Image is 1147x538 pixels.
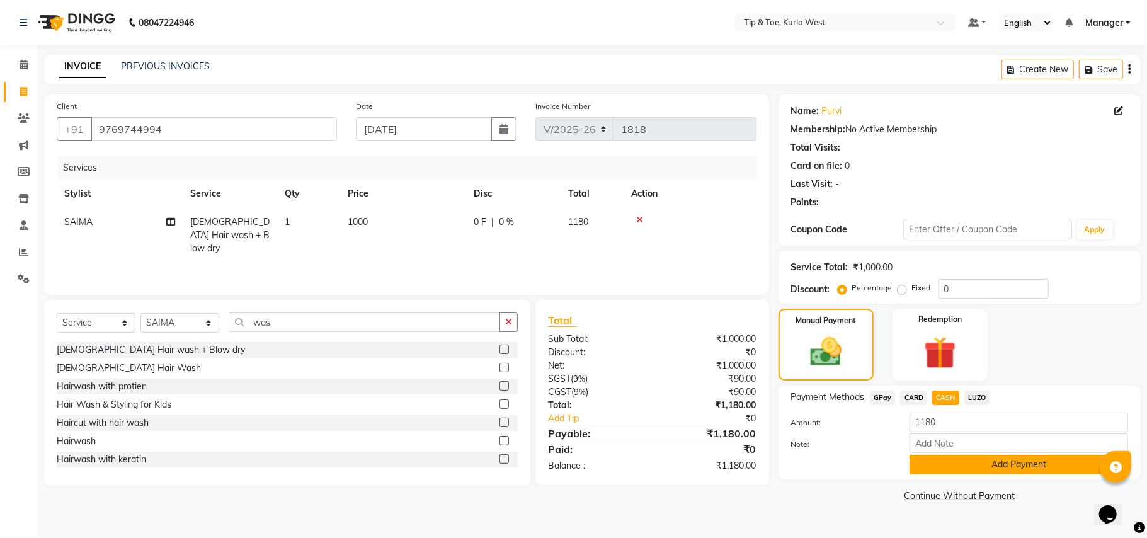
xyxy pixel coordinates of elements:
[791,261,848,274] div: Service Total:
[535,101,590,112] label: Invoice Number
[910,455,1128,474] button: Add Payment
[64,216,93,227] span: SAIMA
[539,372,652,386] div: ( )
[499,215,514,229] span: 0 %
[356,101,373,112] label: Date
[652,333,765,346] div: ₹1,000.00
[652,399,765,412] div: ₹1,180.00
[57,180,183,208] th: Stylist
[539,346,652,359] div: Discount:
[57,453,146,466] div: Hairwash with keratin
[652,386,765,399] div: ₹90.00
[791,196,819,209] div: Points:
[539,442,652,457] div: Paid:
[791,159,843,173] div: Card on file:
[918,314,962,325] label: Redemption
[853,261,893,274] div: ₹1,000.00
[652,372,765,386] div: ₹90.00
[568,216,588,227] span: 1180
[801,334,851,370] img: _cash.svg
[57,435,96,448] div: Hairwash
[910,433,1128,453] input: Add Note
[573,374,585,384] span: 9%
[1077,220,1113,239] button: Apply
[574,387,586,397] span: 9%
[58,156,766,180] div: Services
[348,216,368,227] span: 1000
[822,105,842,118] a: Purvi
[1001,60,1074,79] button: Create New
[57,343,245,357] div: [DEMOGRAPHIC_DATA] Hair wash + Blow dry
[900,391,927,405] span: CARD
[539,333,652,346] div: Sub Total:
[57,398,171,411] div: Hair Wash & Styling for Kids
[845,159,850,173] div: 0
[852,282,893,294] label: Percentage
[903,220,1072,239] input: Enter Offer / Coupon Code
[1094,488,1134,525] iframe: chat widget
[782,438,900,450] label: Note:
[1079,60,1123,79] button: Save
[914,333,966,373] img: _gift.svg
[548,373,571,384] span: SGST
[340,180,466,208] th: Price
[796,315,856,326] label: Manual Payment
[910,413,1128,432] input: Amount
[870,391,896,405] span: GPay
[791,283,830,296] div: Discount:
[791,123,846,136] div: Membership:
[139,5,194,40] b: 08047224946
[59,55,106,78] a: INVOICE
[1085,16,1123,30] span: Manager
[539,399,652,412] div: Total:
[277,180,340,208] th: Qty
[791,123,1128,136] div: No Active Membership
[652,426,765,441] div: ₹1,180.00
[57,117,92,141] button: +91
[964,391,990,405] span: LUZO
[539,359,652,372] div: Net:
[285,216,290,227] span: 1
[57,416,149,430] div: Haircut with hair wash
[561,180,624,208] th: Total
[539,386,652,399] div: ( )
[791,105,819,118] div: Name:
[548,314,577,327] span: Total
[57,362,201,375] div: [DEMOGRAPHIC_DATA] Hair Wash
[57,380,147,393] div: Hairwash with protien
[491,215,494,229] span: |
[912,282,931,294] label: Fixed
[121,60,210,72] a: PREVIOUS INVOICES
[539,412,671,425] a: Add Tip
[466,180,561,208] th: Disc
[791,178,833,191] div: Last Visit:
[671,412,765,425] div: ₹0
[791,391,865,404] span: Payment Methods
[791,141,841,154] div: Total Visits:
[190,216,270,254] span: [DEMOGRAPHIC_DATA] Hair wash + Blow dry
[183,180,277,208] th: Service
[539,459,652,472] div: Balance :
[652,346,765,359] div: ₹0
[791,223,903,236] div: Coupon Code
[652,442,765,457] div: ₹0
[91,117,337,141] input: Search by Name/Mobile/Email/Code
[652,459,765,472] div: ₹1,180.00
[836,178,840,191] div: -
[548,386,571,398] span: CGST
[539,426,652,441] div: Payable:
[229,312,500,332] input: Search or Scan
[32,5,118,40] img: logo
[57,101,77,112] label: Client
[782,417,900,428] label: Amount:
[781,489,1138,503] a: Continue Without Payment
[624,180,756,208] th: Action
[932,391,959,405] span: CASH
[474,215,486,229] span: 0 F
[652,359,765,372] div: ₹1,000.00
